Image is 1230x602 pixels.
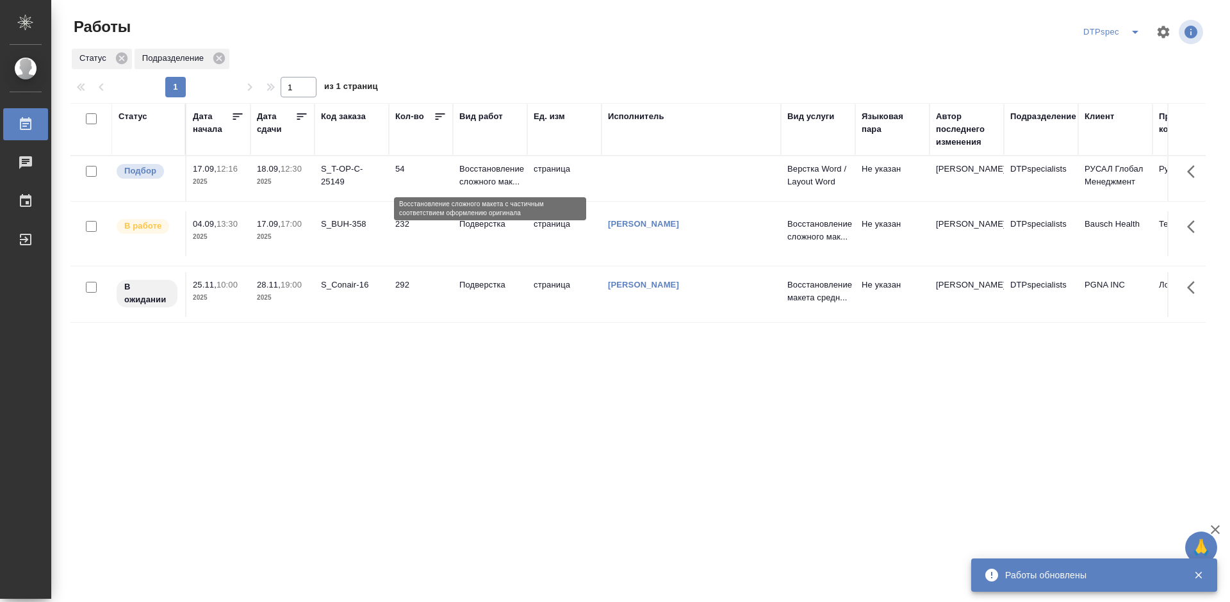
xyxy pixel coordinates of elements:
[930,156,1004,201] td: [PERSON_NAME]
[142,52,208,65] p: Подразделение
[281,280,302,289] p: 19:00
[395,110,424,123] div: Кол-во
[70,17,131,37] span: Работы
[1085,218,1146,231] p: Bausch Health
[1179,156,1210,187] button: Здесь прячутся важные кнопки
[862,110,923,136] div: Языковая пара
[193,175,244,188] p: 2025
[119,110,147,123] div: Статус
[1004,272,1078,317] td: DTPspecialists
[79,52,111,65] p: Статус
[936,110,997,149] div: Автор последнего изменения
[1179,211,1210,242] button: Здесь прячутся важные кнопки
[257,110,295,136] div: Дата сдачи
[321,163,382,188] div: S_T-OP-C-25149
[1010,110,1076,123] div: Подразделение
[281,164,302,174] p: 12:30
[124,281,170,306] p: В ожидании
[1190,534,1212,561] span: 🙏
[787,163,849,188] p: Верстка Word / Layout Word
[257,280,281,289] p: 28.11,
[1179,20,1206,44] span: Посмотреть информацию
[1152,272,1227,317] td: Локализация
[115,279,179,309] div: Исполнитель назначен, приступать к работе пока рано
[217,219,238,229] p: 13:30
[321,110,366,123] div: Код заказа
[324,79,378,97] span: из 1 страниц
[855,211,930,256] td: Не указан
[389,272,453,317] td: 292
[1080,22,1148,42] div: split button
[389,211,453,256] td: 232
[855,156,930,201] td: Не указан
[459,163,521,188] p: Восстановление сложного мак...
[321,279,382,291] div: S_Conair-16
[608,280,679,289] a: [PERSON_NAME]
[1185,569,1211,581] button: Закрыть
[855,272,930,317] td: Не указан
[930,211,1004,256] td: [PERSON_NAME]
[193,219,217,229] p: 04.09,
[1152,211,1227,256] td: Технический
[193,280,217,289] p: 25.11,
[193,110,231,136] div: Дата начала
[1152,156,1227,201] td: Русал
[193,231,244,243] p: 2025
[193,291,244,304] p: 2025
[115,218,179,235] div: Исполнитель выполняет работу
[1159,110,1220,136] div: Проектная команда
[787,110,835,123] div: Вид услуги
[72,49,132,69] div: Статус
[1179,272,1210,303] button: Здесь прячутся важные кнопки
[527,272,602,317] td: страница
[608,219,679,229] a: [PERSON_NAME]
[217,280,238,289] p: 10:00
[459,279,521,291] p: Подверстка
[459,110,503,123] div: Вид работ
[1185,532,1217,564] button: 🙏
[1004,211,1078,256] td: DTPspecialists
[217,164,238,174] p: 12:16
[321,218,382,231] div: S_BUH-358
[534,110,565,123] div: Ед. изм
[787,279,849,304] p: Восстановление макета средн...
[1085,279,1146,291] p: PGNA INC
[608,110,664,123] div: Исполнитель
[257,231,308,243] p: 2025
[193,164,217,174] p: 17.09,
[389,156,453,201] td: 54
[257,175,308,188] p: 2025
[257,164,281,174] p: 18.09,
[527,211,602,256] td: страница
[281,219,302,229] p: 17:00
[930,272,1004,317] td: [PERSON_NAME]
[459,218,521,231] p: Подверстка
[1148,17,1179,47] span: Настроить таблицу
[787,218,849,243] p: Восстановление сложного мак...
[135,49,229,69] div: Подразделение
[257,291,308,304] p: 2025
[1085,110,1114,123] div: Клиент
[257,219,281,229] p: 17.09,
[1005,569,1174,582] div: Работы обновлены
[1004,156,1078,201] td: DTPspecialists
[527,156,602,201] td: страница
[124,165,156,177] p: Подбор
[1085,163,1146,188] p: РУСАЛ Глобал Менеджмент
[124,220,161,232] p: В работе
